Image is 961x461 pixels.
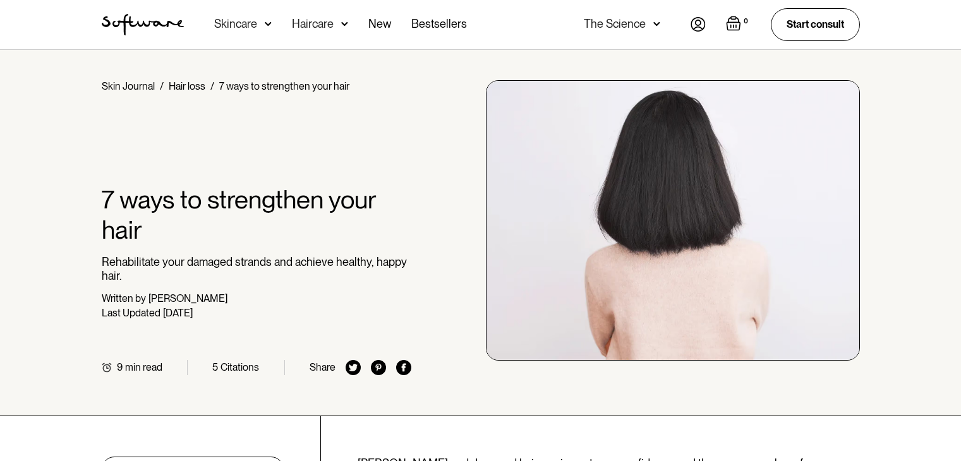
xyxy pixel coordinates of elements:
[102,255,412,282] p: Rehabilitate your damaged strands and achieve healthy, happy hair.
[771,8,860,40] a: Start consult
[102,14,184,35] a: home
[102,184,412,245] h1: 7 ways to strengthen your hair
[102,14,184,35] img: Software Logo
[265,18,272,30] img: arrow down
[346,360,361,375] img: twitter icon
[160,80,164,92] div: /
[584,18,646,30] div: The Science
[102,292,146,304] div: Written by
[310,361,335,373] div: Share
[396,360,411,375] img: facebook icon
[219,80,349,92] div: 7 ways to strengthen your hair
[371,360,386,375] img: pinterest icon
[726,16,751,33] a: Open empty cart
[292,18,334,30] div: Haircare
[212,361,218,373] div: 5
[741,16,751,27] div: 0
[102,80,155,92] a: Skin Journal
[653,18,660,30] img: arrow down
[221,361,259,373] div: Citations
[125,361,162,373] div: min read
[210,80,214,92] div: /
[169,80,205,92] a: Hair loss
[148,292,227,304] div: [PERSON_NAME]
[341,18,348,30] img: arrow down
[117,361,123,373] div: 9
[102,307,160,319] div: Last Updated
[214,18,257,30] div: Skincare
[163,307,193,319] div: [DATE]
